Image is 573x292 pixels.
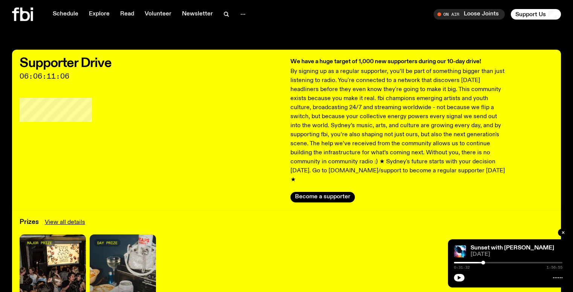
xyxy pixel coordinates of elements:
button: On AirLoose Joints [434,9,505,20]
span: Support Us [515,11,546,18]
span: major prize [27,241,52,245]
a: Schedule [48,9,83,20]
a: Newsletter [177,9,217,20]
a: Volunteer [140,9,176,20]
img: Simon Caldwell stands side on, looking downwards. He has headphones on. Behind him is a brightly ... [454,245,466,257]
span: day prize [97,241,118,245]
a: Explore [84,9,114,20]
span: 06:06:11:06 [20,73,283,80]
h3: We have a huge target of 1,000 new supporters during our 10-day drive! [290,57,507,66]
button: Become a supporter [290,192,355,202]
h2: Supporter Drive [20,57,283,69]
span: 0:31:32 [454,266,470,269]
button: Support Us [511,9,561,20]
p: By signing up as a regular supporter, you’ll be part of something bigger than just listening to r... [290,67,507,184]
span: 1:56:55 [547,266,562,269]
a: Sunset with [PERSON_NAME] [471,245,554,251]
span: [DATE] [471,252,562,257]
a: View all details [45,218,85,227]
h3: Prizes [20,219,39,225]
a: Read [116,9,139,20]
